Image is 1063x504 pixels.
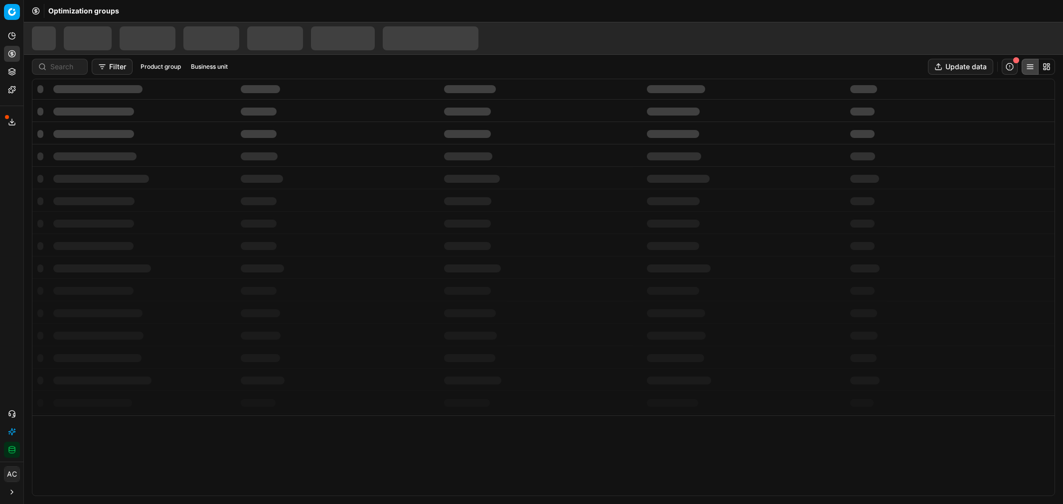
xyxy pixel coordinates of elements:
[4,466,20,482] button: AC
[92,59,133,75] button: Filter
[187,61,232,73] button: Business unit
[137,61,185,73] button: Product group
[928,59,993,75] button: Update data
[4,467,19,482] span: AC
[48,6,119,16] span: Optimization groups
[48,6,119,16] nav: breadcrumb
[50,62,81,72] input: Search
